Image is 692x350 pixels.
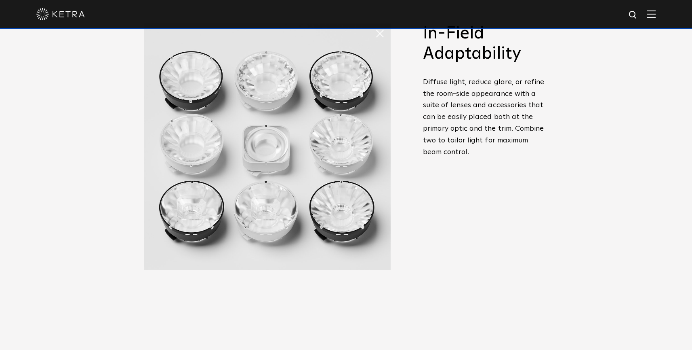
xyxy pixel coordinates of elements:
[144,23,391,270] img: Ketra D2 LED Downlight fixtures with Wireless Control
[36,8,85,20] img: ketra-logo-2019-white
[628,10,638,20] img: search icon
[423,76,548,158] p: Diffuse light, reduce glare, or refine the room-side appearance with a suite of lenses and access...
[423,23,548,64] h2: In-Field Adaptability
[647,10,656,18] img: Hamburger%20Nav.svg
